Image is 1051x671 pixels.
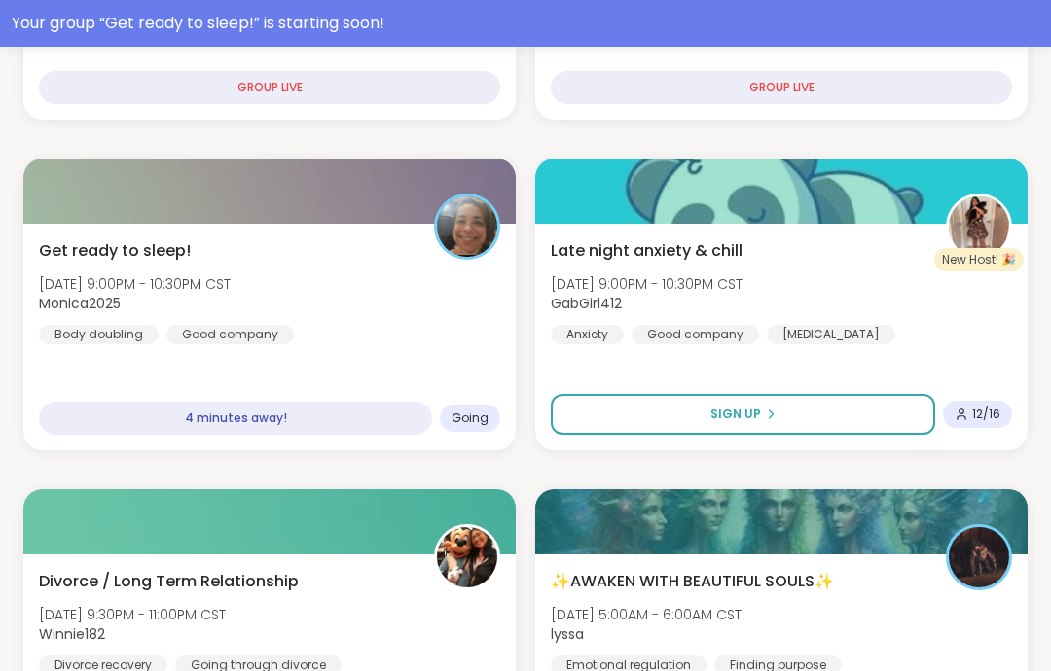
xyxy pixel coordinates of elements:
[710,406,761,423] span: Sign Up
[39,605,226,624] span: [DATE] 9:30PM - 11:00PM CST
[632,325,759,344] div: Good company
[551,239,743,263] span: Late night anxiety & chill
[39,325,159,344] div: Body doubling
[551,71,1012,104] div: GROUP LIVE
[39,239,191,263] span: Get ready to sleep!
[949,196,1009,257] img: GabGirl412
[551,325,624,344] div: Anxiety
[551,570,834,593] span: ✨AWAKEN WITH BEAUTIFUL SOULS✨
[166,325,294,344] div: Good company
[551,605,742,624] span: [DATE] 5:00AM - 6:00AM CST
[452,410,489,426] span: Going
[767,325,895,344] div: [MEDICAL_DATA]
[934,248,1024,271] div: New Host! 🎉
[39,570,299,593] span: Divorce / Long Term Relationship
[551,394,935,435] button: Sign Up
[551,274,743,294] span: [DATE] 9:00PM - 10:30PM CST
[437,196,497,257] img: Monica2025
[437,527,497,587] img: Winnie182
[551,624,584,644] b: lyssa
[972,406,1000,422] span: 12 / 16
[39,624,105,644] b: Winnie182
[39,71,500,104] div: GROUP LIVE
[39,274,231,294] span: [DATE] 9:00PM - 10:30PM CST
[949,527,1009,587] img: lyssa
[39,402,432,435] div: 4 minutes away!
[39,294,121,313] b: Monica2025
[12,12,1039,35] div: Your group “ Get ready to sleep! ” is starting soon!
[551,294,622,313] b: GabGirl412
